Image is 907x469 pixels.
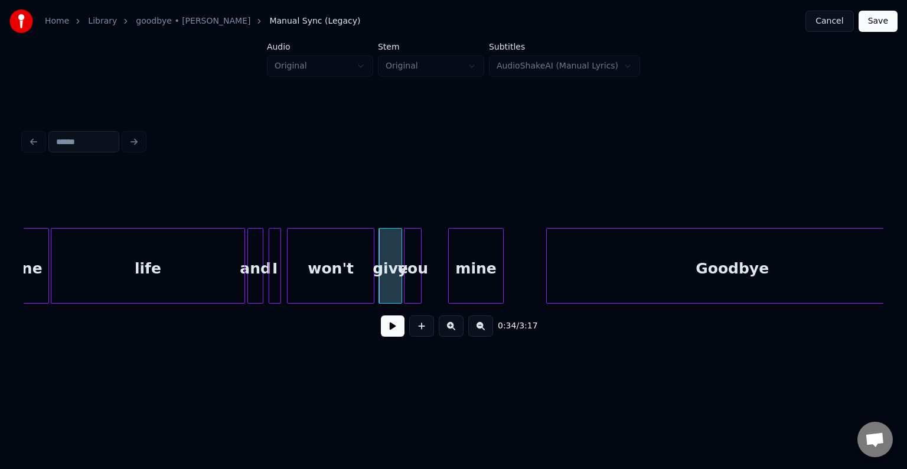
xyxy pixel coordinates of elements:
div: Open chat [857,422,893,457]
nav: breadcrumb [45,15,361,27]
span: 0:34 [498,320,516,332]
label: Subtitles [489,43,640,51]
label: Stem [378,43,484,51]
label: Audio [267,43,373,51]
a: Library [88,15,117,27]
img: youka [9,9,33,33]
button: Save [859,11,898,32]
button: Cancel [805,11,853,32]
div: / [498,320,526,332]
a: Home [45,15,69,27]
span: 3:17 [519,320,537,332]
a: goodbye • [PERSON_NAME] [136,15,250,27]
span: Manual Sync (Legacy) [269,15,360,27]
